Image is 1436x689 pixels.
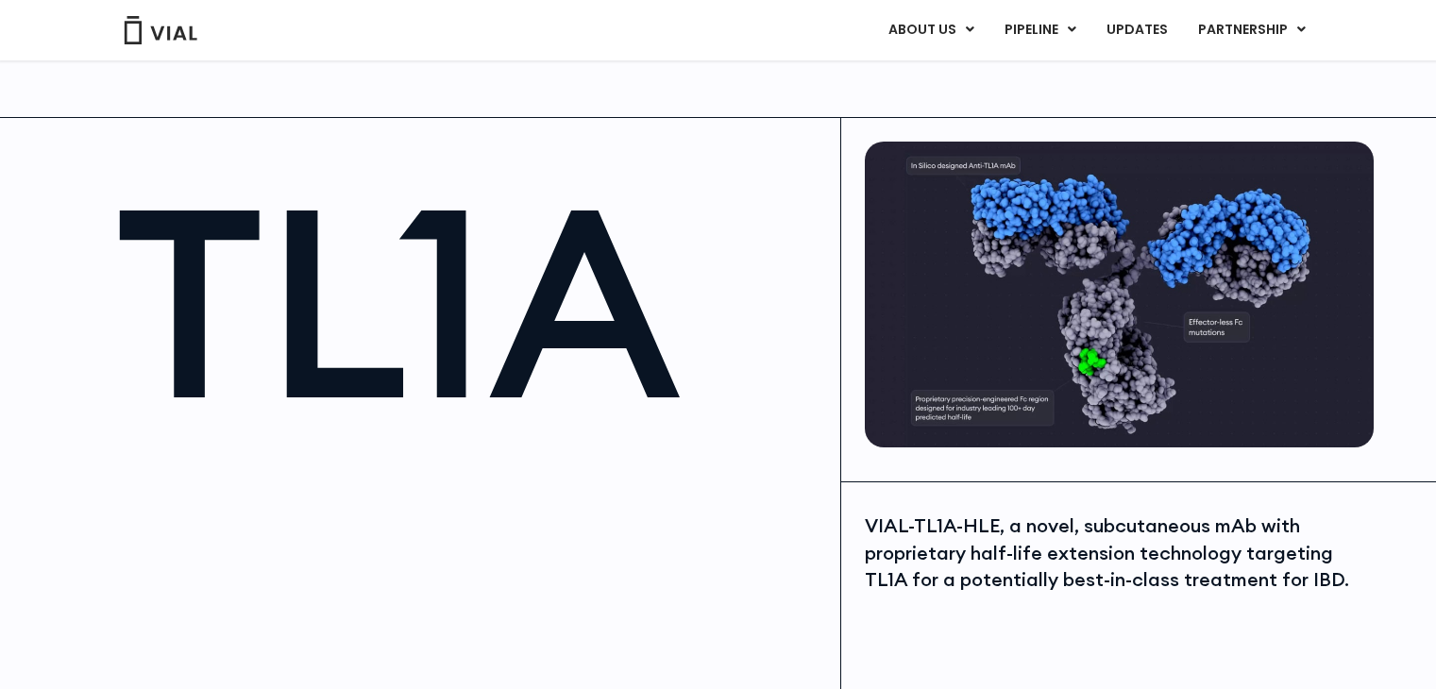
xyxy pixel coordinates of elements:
div: VIAL-TL1A-HLE, a novel, subcutaneous mAb with proprietary half-life extension technology targetin... [865,513,1369,594]
a: UPDATES [1091,14,1182,46]
img: Vial Logo [123,16,198,44]
a: ABOUT USMenu Toggle [873,14,988,46]
a: PARTNERSHIPMenu Toggle [1183,14,1321,46]
h1: TL1A [115,170,822,433]
a: PIPELINEMenu Toggle [989,14,1090,46]
img: TL1A antibody diagram. [865,142,1374,447]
